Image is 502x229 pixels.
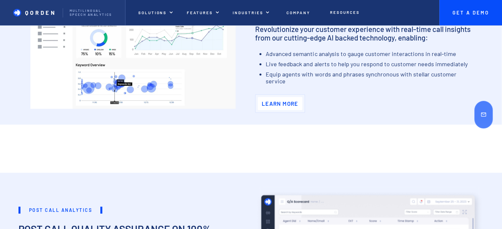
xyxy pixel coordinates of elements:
[18,38,23,43] img: tab_domain_overview_orange.svg
[11,11,16,16] img: logo_orange.svg
[262,97,298,110] p: Learn More
[233,10,263,15] p: INDUSTRIES
[266,60,467,68] strong: Live feedback and alerts to help you respond to customer needs immediately
[266,50,456,57] strong: Advanced semantic analysis to gauge customer interactions in real-time
[330,10,359,14] p: Resources
[255,94,305,113] a: Learn More
[66,38,71,43] img: tab_keywords_by_traffic_grey.svg
[286,10,310,15] p: Company
[446,10,495,16] p: Get A Demo
[18,11,32,16] div: v 4.0.25
[187,10,213,15] p: features
[138,10,167,15] p: Solutions
[25,39,59,43] div: Domain Overview
[17,17,47,22] div: Domain: [URL]
[73,39,111,43] div: Keywords by Traffic
[25,9,56,16] p: Qorden
[266,71,456,85] strong: Equip agents with words and phrases synchronous with stellar customer service
[70,9,118,17] p: Multilingual Speech analytics
[255,25,484,43] p: Revolutionize your customer experience with real-time call insights from our cutting-edge AI back...
[11,17,16,22] img: website_grey.svg
[18,207,102,214] h1: Post call Analytics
